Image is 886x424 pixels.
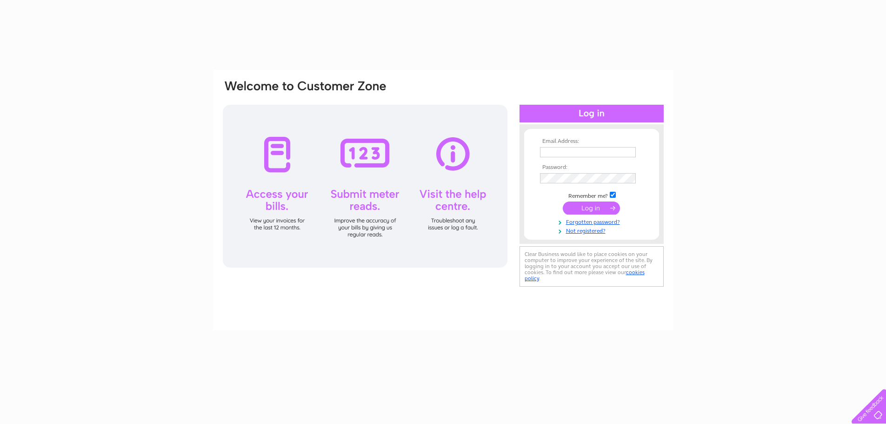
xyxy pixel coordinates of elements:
a: cookies policy [525,269,645,282]
div: Clear Business would like to place cookies on your computer to improve your experience of the sit... [520,246,664,287]
th: Email Address: [538,138,646,145]
th: Password: [538,164,646,171]
a: Forgotten password? [540,217,646,226]
a: Not registered? [540,226,646,235]
td: Remember me? [538,190,646,200]
input: Submit [563,202,620,215]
